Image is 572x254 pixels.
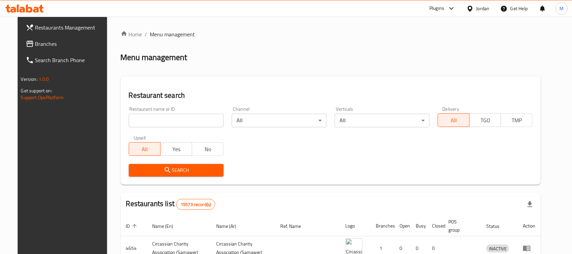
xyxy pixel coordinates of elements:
span: Ref. Name [280,222,310,230]
a: Restaurants Management [20,19,113,36]
button: TGO [469,113,501,127]
div: All [335,114,430,127]
th: Logo [340,216,371,236]
span: Name (Ar) [217,222,245,230]
span: TMP [504,115,530,125]
th: Open [394,216,411,236]
span: Name (En) [152,222,182,230]
th: Closed [427,216,443,236]
div: Export file [522,196,538,213]
span: Search Branch Phone [35,56,108,64]
label: Delivery [443,107,459,111]
span: All [441,115,467,125]
div: Menu [523,244,535,252]
span: Branches [35,40,108,48]
span: No [195,144,221,154]
span: Search [134,166,218,175]
th: Busy [411,216,427,236]
h2: Restaurants list [126,199,216,210]
th: Action [517,216,541,236]
span: Restaurants Management [35,23,108,32]
button: Search [129,164,224,177]
div: Total records count [176,199,215,210]
span: TGO [472,115,498,125]
button: Yes [160,142,192,156]
span: 1.0.0 [39,75,49,84]
label: Upsell [134,135,146,140]
span: Menu management [150,30,195,38]
span: M [560,5,564,12]
input: Search for restaurant name or ID.. [129,114,224,127]
nav: breadcrumb [121,30,541,38]
span: INACTIVE [486,245,509,253]
span: ID [126,222,139,230]
button: All [129,142,161,156]
span: Version: [21,75,38,84]
div: Plugins [429,4,444,13]
span: All [132,144,158,154]
span: Yes [163,144,189,154]
a: Home [121,30,142,38]
span: Get support on: [21,86,52,95]
li: / [145,30,147,38]
span: 15573 record(s) [177,201,215,208]
th: Branches [371,216,394,236]
h2: Menu management [121,52,187,63]
a: Branches [20,36,113,52]
div: Jordan [476,5,490,12]
button: All [438,113,470,127]
span: Status [486,222,508,230]
div: All [232,114,327,127]
h2: Restaurant search [129,90,533,101]
span: POS group [449,218,473,234]
button: TMP [501,113,533,127]
a: Support.OpsPlatform [21,93,64,102]
a: Search Branch Phone [20,52,113,68]
button: No [192,142,224,156]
